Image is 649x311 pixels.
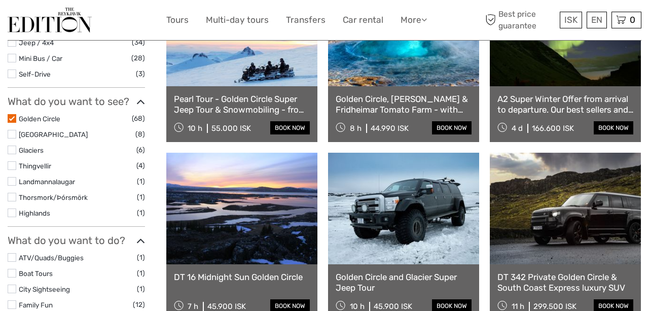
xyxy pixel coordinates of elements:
[19,162,51,170] a: Thingvellir
[19,209,50,217] a: Highlands
[533,302,576,311] div: 299.500 ISK
[497,94,633,115] a: A2 Super Winter Offer from arrival to departure. Our best sellers and Northern Lights for FREE
[174,272,310,282] a: DT 16 Midnight Sun Golden Circle
[19,70,51,78] a: Self-Drive
[19,146,44,154] a: Glaciers
[343,13,383,27] a: Car rental
[587,12,607,28] div: EN
[137,252,145,263] span: (1)
[137,191,145,203] span: (1)
[8,95,145,108] h3: What do you want to see?
[136,68,145,80] span: (3)
[512,302,524,311] span: 11 h
[19,130,88,139] a: [GEOGRAPHIC_DATA]
[132,37,145,48] span: (34)
[14,18,115,26] p: We're away right now. Please check back later!
[132,113,145,124] span: (68)
[270,121,310,134] a: book now
[432,121,472,134] a: book now
[117,16,129,28] button: Open LiveChat chat widget
[628,15,637,25] span: 0
[594,121,633,134] a: book now
[497,272,633,293] a: DT 342 Private Golden Circle & South Coast Express luxury SUV
[19,115,60,123] a: Golden Circle
[8,8,92,32] img: The Reykjavík Edition
[374,302,412,311] div: 45.900 ISK
[188,124,202,133] span: 10 h
[350,302,365,311] span: 10 h
[211,124,251,133] div: 55.000 ISK
[137,267,145,279] span: (1)
[19,254,84,262] a: ATV/Quads/Buggies
[207,302,246,311] div: 45.900 ISK
[137,283,145,295] span: (1)
[286,13,326,27] a: Transfers
[206,13,269,27] a: Multi-day tours
[483,9,558,31] span: Best price guarantee
[350,124,362,133] span: 8 h
[131,52,145,64] span: (28)
[19,269,53,278] a: Boat Tours
[136,160,145,171] span: (4)
[371,124,409,133] div: 44.990 ISK
[188,302,198,311] span: 7 h
[135,128,145,140] span: (8)
[564,15,578,25] span: ISK
[336,272,472,293] a: Golden Circle and Glacier Super Jeep Tour
[137,176,145,187] span: (1)
[133,299,145,310] span: (12)
[19,39,54,47] a: Jeep / 4x4
[336,94,472,115] a: Golden Circle, [PERSON_NAME] & Fridheimar Tomato Farm - with photos
[136,144,145,156] span: (6)
[174,94,310,115] a: Pearl Tour - Golden Circle Super Jeep Tour & Snowmobiling - from [GEOGRAPHIC_DATA]
[532,124,574,133] div: 166.600 ISK
[137,207,145,219] span: (1)
[8,234,145,247] h3: What do you want to do?
[512,124,523,133] span: 4 d
[19,301,53,309] a: Family Fun
[166,13,189,27] a: Tours
[19,285,70,293] a: City Sightseeing
[19,178,75,186] a: Landmannalaugar
[401,13,427,27] a: More
[19,193,88,201] a: Thorsmork/Þórsmörk
[19,54,62,62] a: Mini Bus / Car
